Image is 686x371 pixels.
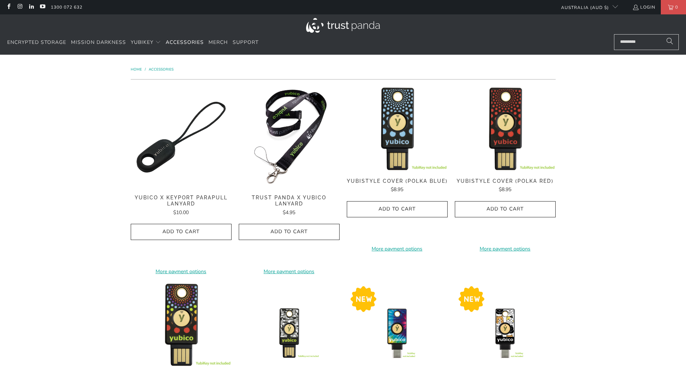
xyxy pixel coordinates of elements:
img: YubiStyle Cover (Double Rainbow) - Trust Panda [131,283,232,367]
span: $8.95 [391,186,403,193]
img: Yubico x Keyport Parapull Lanyard - Trust Panda [131,87,232,187]
button: Search [661,34,679,50]
span: Encrypted Storage [7,39,66,46]
span: Support [233,39,259,46]
a: Mission Darkness [71,34,126,51]
a: YubiStyle Cover (Polka Red) $8.95 [455,178,556,194]
span: Yubico x Keyport Parapull Lanyard [131,195,232,207]
a: Support [233,34,259,51]
span: Mission Darkness [71,39,126,46]
a: Trust Panda x Yubico Lanyard $4.95 [239,195,340,217]
a: Home [131,67,143,72]
span: $10.00 [173,209,189,216]
a: Yubico x Keyport Parapull Lanyard - Trust Panda Yubico x Keyport Parapull Lanyard - Trust Panda [131,87,232,187]
img: Trust Panda Australia [306,18,380,33]
a: Accessories [166,34,204,51]
a: More payment options [131,268,232,276]
button: Add to Cart [239,224,340,240]
summary: YubiKey [131,34,161,51]
a: Trust Panda Australia on Instagram [17,4,23,10]
span: $4.95 [283,209,295,216]
span: Trust Panda x Yubico Lanyard [239,195,340,207]
a: More payment options [347,245,448,253]
a: Merch [209,34,228,51]
img: YubiStyle Cover (Polka Blue) - Trust Panda [347,87,448,171]
span: / [145,67,146,72]
span: Add to Cart [138,229,224,235]
button: Add to Cart [131,224,232,240]
img: YubiStyle Cover (Polka Red) - Trust Panda [455,87,556,171]
a: Trust Panda Australia on Facebook [5,4,12,10]
button: Add to Cart [347,201,448,217]
a: Accessories [149,67,174,72]
a: Trust Panda Australia on LinkedIn [28,4,34,10]
a: 1300 072 632 [51,3,82,11]
span: YubiStyle Cover (Polka Red) [455,178,556,184]
nav: Translation missing: en.navigation.header.main_nav [7,34,259,51]
a: Trust Panda Australia on YouTube [39,4,45,10]
span: $8.95 [499,186,511,193]
span: YubiStyle Cover (Polka Blue) [347,178,448,184]
span: Add to Cart [354,206,440,212]
a: More payment options [239,268,340,276]
span: Merch [209,39,228,46]
span: Add to Cart [462,206,548,212]
span: Add to Cart [246,229,332,235]
button: Add to Cart [455,201,556,217]
span: Accessories [166,39,204,46]
a: Login [632,3,655,11]
span: Home [131,67,142,72]
span: YubiKey [131,39,153,46]
a: YubiStyle Cover (Polka Blue) $8.95 [347,178,448,194]
input: Search... [614,34,679,50]
a: Yubico x Keyport Parapull Lanyard $10.00 [131,195,232,217]
a: More payment options [455,245,556,253]
img: Trust Panda Yubico Lanyard - Trust Panda [239,87,340,187]
a: Encrypted Storage [7,34,66,51]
